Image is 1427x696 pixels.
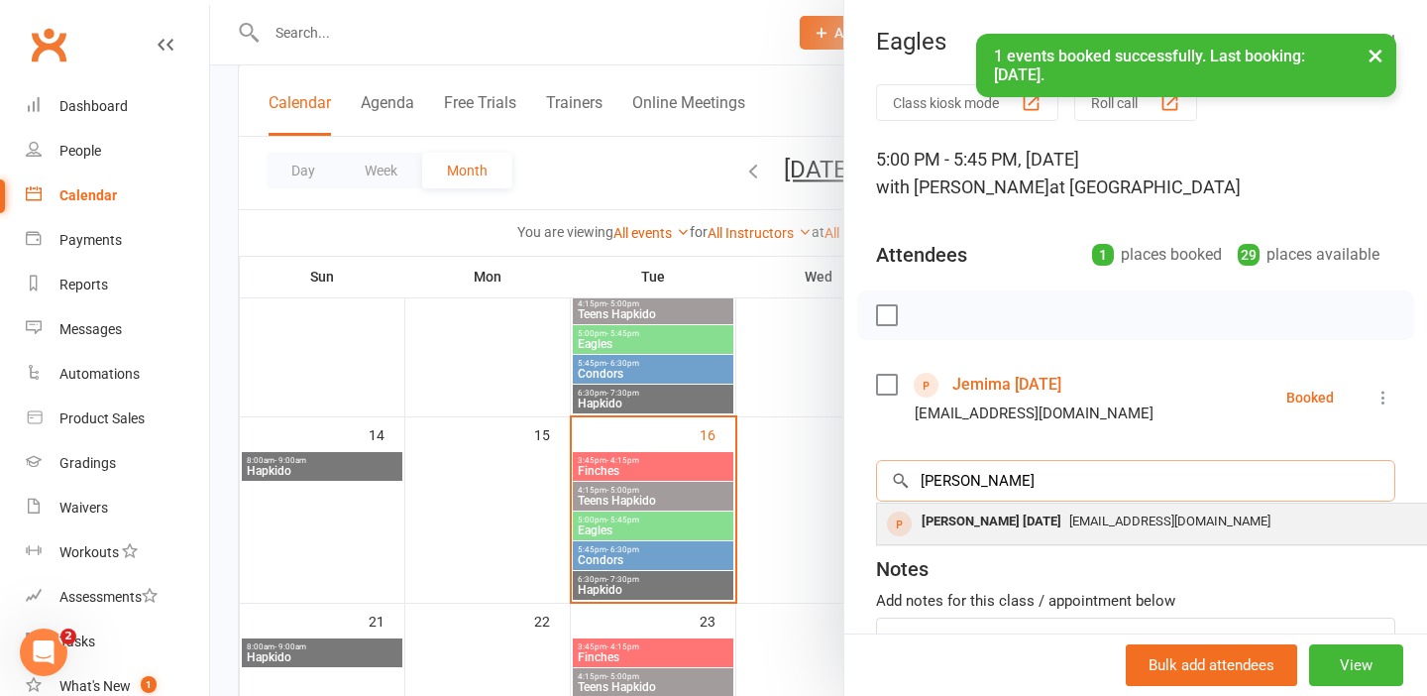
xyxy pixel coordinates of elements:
[844,28,1427,56] div: Eagles
[24,20,73,69] a: Clubworx
[59,589,158,605] div: Assessments
[59,634,95,649] div: Tasks
[26,84,209,129] a: Dashboard
[1238,241,1379,269] div: places available
[59,232,122,248] div: Payments
[59,187,117,203] div: Calendar
[915,401,1153,426] div: [EMAIL_ADDRESS][DOMAIN_NAME]
[914,508,1069,536] div: [PERSON_NAME] [DATE]
[876,241,967,269] div: Attendees
[59,544,119,560] div: Workouts
[1309,644,1403,686] button: View
[952,369,1061,401] a: Jemima [DATE]
[26,441,209,486] a: Gradings
[26,352,209,397] a: Automations
[59,678,131,694] div: What's New
[1069,514,1270,528] span: [EMAIL_ADDRESS][DOMAIN_NAME]
[1286,391,1334,405] div: Booked
[59,500,108,516] div: Waivers
[141,676,157,693] span: 1
[876,460,1395,502] input: Search to add attendees
[26,530,209,575] a: Workouts
[876,146,1395,201] div: 5:00 PM - 5:45 PM, [DATE]
[26,174,209,218] a: Calendar
[26,486,209,530] a: Waivers
[26,397,209,441] a: Product Sales
[1092,241,1222,269] div: places booked
[59,98,128,114] div: Dashboard
[26,620,209,664] a: Tasks
[59,277,108,292] div: Reports
[60,629,76,644] span: 2
[26,307,209,352] a: Messages
[59,143,101,159] div: People
[876,555,929,583] div: Notes
[1238,244,1260,266] div: 29
[20,629,67,676] iframe: Intercom live chat
[26,218,209,263] a: Payments
[26,129,209,174] a: People
[1092,244,1114,266] div: 1
[59,410,145,426] div: Product Sales
[887,512,912,536] div: prospect
[26,263,209,307] a: Reports
[976,34,1396,97] div: 1 events booked successfully. Last booking: [DATE].
[59,366,140,382] div: Automations
[1049,176,1241,197] span: at [GEOGRAPHIC_DATA]
[876,176,1049,197] span: with [PERSON_NAME]
[59,455,116,471] div: Gradings
[876,589,1395,613] div: Add notes for this class / appointment below
[59,321,122,337] div: Messages
[1358,34,1393,76] button: ×
[1126,644,1297,686] button: Bulk add attendees
[26,575,209,620] a: Assessments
